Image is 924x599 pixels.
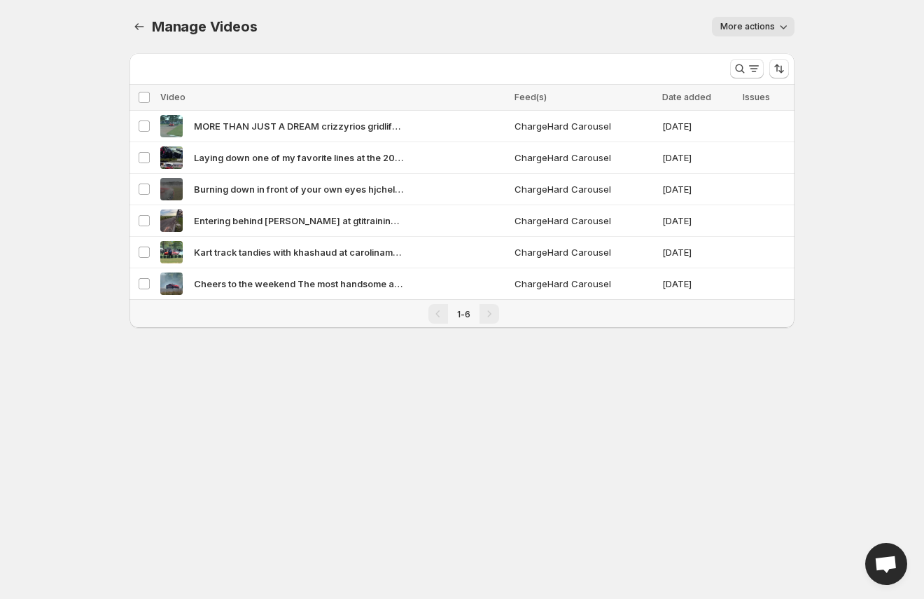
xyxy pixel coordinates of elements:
[129,17,149,36] button: Manage Videos
[152,18,257,35] span: Manage Videos
[658,237,738,268] td: [DATE]
[658,111,738,142] td: [DATE]
[514,119,654,133] span: ChargeHard Carousel
[160,178,183,200] img: Burning down in front of your own eyes hjchelmets keeping the noggin safe Cinematic masterpiece a...
[160,241,183,263] img: Kart track tandies with khashaud at carolinamotorsportspark The legend himself collectedbymike on...
[865,543,907,585] div: Open chat
[658,268,738,300] td: [DATE]
[194,182,404,196] span: Burning down in front of your own eyes hjchelmets keeping the noggin safe Cinematic masterpiece a...
[194,151,404,165] span: Laying down one of my favorite lines at the 2024 gridlifeofficial x carolinamotorsportspark
[658,174,738,205] td: [DATE]
[712,17,794,36] button: More actions
[194,214,404,228] span: Entering behind [PERSON_NAME] at gtitrainingrotor_riot event caseyxmurphy Counting down the days ...
[514,245,654,259] span: ChargeHard Carousel
[457,309,470,319] span: 1-6
[160,209,183,232] img: Entering behind nickjeezy at gtitrainingrotor_riot event caseyxmurphy Counting down the days to d...
[658,205,738,237] td: [DATE]
[194,277,404,291] span: Cheers to the weekend The most handsome apexdev_
[514,92,547,102] span: Feed(s)
[720,21,775,32] span: More actions
[662,92,711,102] span: Date added
[769,59,789,78] button: Sort the results
[160,115,183,137] img: MORE THAN JUST A DREAM crizzyrios gridlifeofficial enjukuracing - - - - gridlife gridlifesouth dr...
[514,151,654,165] span: ChargeHard Carousel
[194,119,404,133] span: MORE THAN JUST A DREAM crizzyrios gridlifeofficial enjukuracing - - - - gridlife gridlifesouth dr...
[194,245,404,259] span: Kart track tandies with khashaud at carolinamotorsportspark The legend himself collectedbymike on...
[514,182,654,196] span: ChargeHard Carousel
[129,299,794,328] nav: Pagination
[160,146,183,169] img: Laying down one of my favorite lines at the 2024 gridlifeofficial x carolinamotorsportspark
[743,92,770,102] span: Issues
[730,59,764,78] button: Search and filter results
[160,273,183,295] img: Cheers to the weekend The most handsome apexdev_
[514,277,654,291] span: ChargeHard Carousel
[658,142,738,174] td: [DATE]
[160,92,185,102] span: Video
[514,214,654,228] span: ChargeHard Carousel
